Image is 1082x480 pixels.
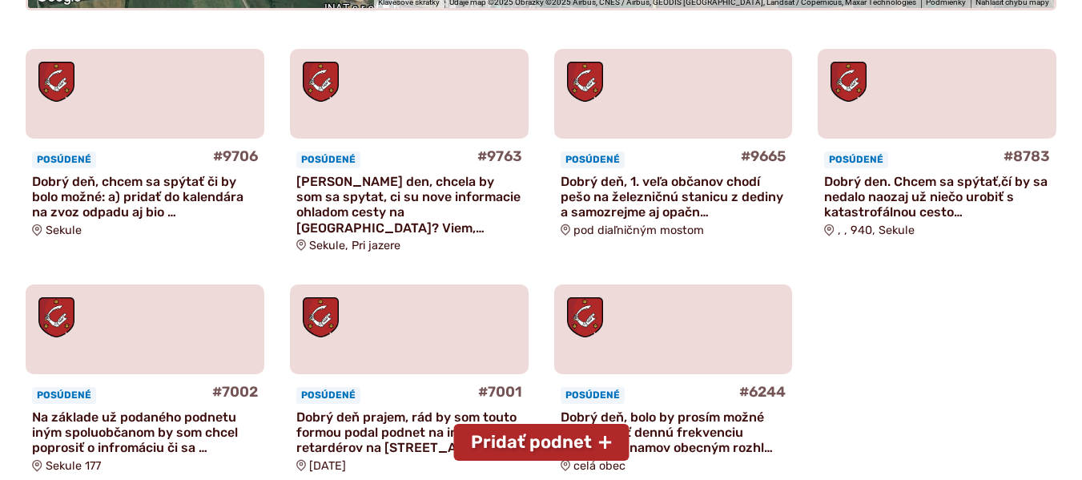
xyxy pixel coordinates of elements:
span: Posúdené [32,387,96,403]
h4: #7002 [212,384,258,401]
button: Pridať podnet [453,424,629,461]
a: #8783 Posúdené Dobrý den. Chcem sa spýtať,čí by sa nedalo naozaj už niečo urobiť s katastrofálnou... [818,49,1056,244]
a: #6244 Posúdené Dobrý deň, bolo by prosím možné zredukovať dennú frekvenciu hlásenia oznamov obecn... [554,284,793,479]
span: Posúdené [561,151,625,167]
span: Sekule, Pri jazere [309,239,400,252]
span: Posúdené [296,387,360,403]
h4: #9665 [741,148,786,166]
span: Pridať podnet [471,432,592,453]
p: Dobrý den. Chcem sa spýtať,čí by sa nedalo naozaj už niečo urobiť s katastrofálnou cesto… [824,174,1050,220]
p: Dobrý deň prajem, rád by som touto formou podal podnet na inštaláciu retardérov na [STREET_ADDRESS]… [296,409,522,456]
span: celá obec [573,459,625,473]
p: Dobrý deň, chcem sa spýtať či by bolo možné: a) pridať do kalendára na zvoz odpadu aj bio … [32,174,258,220]
span: , , 940, Sekule [838,224,915,237]
p: Dobrý deň, bolo by prosím možné zredukovať dennú frekvenciu hlásenia oznamov obecným rozhl… [561,409,786,456]
a: #7002 Posúdené Na základe už podaného podnetu iným spoluobčanom by som chcel poprosiť o infromáci... [26,284,264,479]
a: #9763 Posúdené [PERSON_NAME] den, chcela by som sa spytat, ci su nove informacie ohladom cesty na... [290,49,529,259]
span: Posúdené [561,387,625,403]
a: #7001 Posúdené Dobrý deň prajem, rád by som touto formou podal podnet na inštaláciu retardérov na... [290,284,529,479]
h4: #6244 [739,384,786,401]
h4: #9706 [213,148,258,166]
span: Posúdené [824,151,888,167]
p: [PERSON_NAME] den, chcela by som sa spytat, ci su nove informacie ohladom cesty na [GEOGRAPHIC_DA... [296,174,522,236]
p: Na základe už podaného podnetu iným spoluobčanom by som chcel poprosiť o infromáciu či sa … [32,409,258,456]
a: #9706 Posúdené Dobrý deň, chcem sa spýtať či by bolo možné: a) pridať do kalendára na zvoz odpadu... [26,49,264,244]
span: pod diaľničným mostom [573,224,704,237]
span: Sekule 177 [46,459,101,473]
p: Dobrý deň, 1. veľa občanov chodí pešo na železničnú stanicu z dediny a samozrejme aj opačn… [561,174,786,220]
span: Posúdené [296,151,360,167]
h4: #7001 [478,384,522,401]
a: #9665 Posúdené Dobrý deň, 1. veľa občanov chodí pešo na železničnú stanicu z dediny a samozrejme ... [554,49,793,244]
h4: #8783 [1004,148,1050,166]
h4: #9763 [477,148,522,166]
span: Sekule [46,224,82,237]
span: Posúdené [32,151,96,167]
span: [DATE] [309,459,346,473]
